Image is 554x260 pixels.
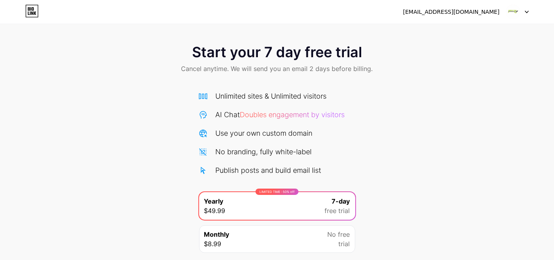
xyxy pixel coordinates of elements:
span: trial [339,239,350,249]
span: Doubles engagement by visitors [240,110,345,119]
div: Publish posts and build email list [216,165,321,176]
span: Cancel anytime. We will send you an email 2 days before billing. [181,64,373,73]
span: Start your 7 day free trial [192,44,362,60]
div: AI Chat [216,109,345,120]
span: free trial [325,206,350,215]
span: $49.99 [204,206,226,215]
span: Yearly [204,196,224,206]
img: safegutter01 [506,4,520,19]
span: No free [328,230,350,239]
div: LIMITED TIME : 50% off [256,189,298,195]
div: Unlimited sites & Unlimited visitors [216,91,327,101]
span: $8.99 [204,239,222,249]
span: Monthly [204,230,229,239]
div: Use your own custom domain [216,128,313,138]
div: [EMAIL_ADDRESS][DOMAIN_NAME] [403,8,500,16]
div: No branding, fully white-label [216,146,312,157]
span: 7-day [332,196,350,206]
